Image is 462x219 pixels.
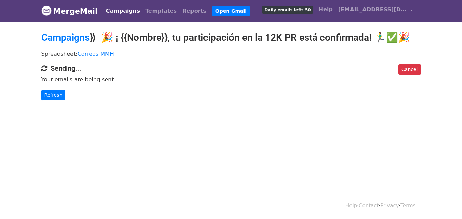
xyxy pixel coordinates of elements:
a: [EMAIL_ADDRESS][DOMAIN_NAME] [335,3,415,19]
a: Refresh [41,90,66,100]
span: [EMAIL_ADDRESS][DOMAIN_NAME] [338,5,407,14]
a: Campaigns [41,32,90,43]
a: Terms [400,203,415,209]
a: Open Gmail [212,6,250,16]
a: Help [345,203,357,209]
a: Help [316,3,335,16]
p: Your emails are being sent. [41,76,421,83]
h4: Sending... [41,64,421,72]
a: Templates [143,4,180,18]
a: Contact [359,203,379,209]
a: Reports [180,4,209,18]
a: Daily emails left: 50 [259,3,316,16]
a: Correos MMH [78,51,114,57]
a: MergeMail [41,4,98,18]
span: Daily emails left: 50 [262,6,313,14]
a: Privacy [380,203,399,209]
img: MergeMail logo [41,5,52,16]
p: Spreadsheet: [41,50,421,57]
a: Cancel [398,64,421,75]
h2: ⟫ 🎉 ¡ {{Nombre}}, tu participación en la 12K PR está confirmada! 🏃‍♂️✅🎉 [41,32,421,43]
a: Campaigns [103,4,143,18]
